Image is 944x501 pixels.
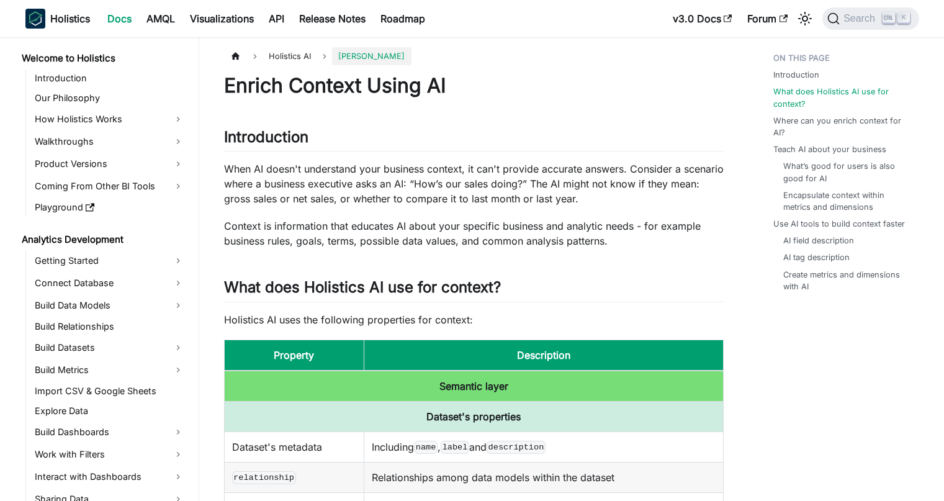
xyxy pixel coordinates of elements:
[50,11,90,26] b: Holistics
[783,269,907,292] a: Create metrics and dimensions with AI
[31,251,188,271] a: Getting Started
[441,441,469,453] code: label
[487,441,546,453] code: description
[773,218,905,230] a: Use AI tools to build context faster
[224,128,724,151] h2: Introduction
[31,402,188,420] a: Explore Data
[31,70,188,87] a: Introduction
[224,431,364,462] td: Dataset's metadata
[13,37,199,501] nav: Docs sidebar
[18,231,188,248] a: Analytics Development
[439,380,508,392] b: Semantic layer
[840,13,883,24] span: Search
[364,340,723,371] th: Description
[783,235,854,246] a: AI field description
[224,278,724,302] h2: What does Holistics AI use for context?
[25,9,45,29] img: Holistics
[263,47,317,65] span: Holistics AI
[139,9,182,29] a: AMQL
[224,47,248,65] a: Home page
[783,189,907,213] a: Encapsulate context within metrics and dimensions
[740,9,795,29] a: Forum
[773,143,886,155] a: Teach AI about your business
[182,9,261,29] a: Visualizations
[31,382,188,400] a: Import CSV & Google Sheets
[783,160,907,184] a: What’s good for users is also good for AI
[224,219,724,248] p: Context is information that educates AI about your specific business and analytic needs - for exa...
[665,9,740,29] a: v3.0 Docs
[31,89,188,107] a: Our Philosophy
[31,467,188,487] a: Interact with Dashboards
[31,338,188,358] a: Build Datasets
[364,431,723,462] td: Including , and
[897,12,910,24] kbd: K
[224,73,724,98] h1: Enrich Context Using AI
[261,9,292,29] a: API
[373,9,433,29] a: Roadmap
[31,422,188,442] a: Build Dashboards
[224,47,724,65] nav: Breadcrumbs
[773,115,912,138] a: Where can you enrich context for AI?
[224,340,364,371] th: Property
[795,9,815,29] button: Switch between dark and light mode (currently light mode)
[232,471,296,484] code: relationship
[31,176,188,196] a: Coming From Other BI Tools
[414,441,438,453] code: name
[31,199,188,216] a: Playground
[100,9,139,29] a: Docs
[31,360,188,380] a: Build Metrics
[773,69,819,81] a: Introduction
[224,312,724,327] p: Holistics AI uses the following properties for context:
[31,132,188,151] a: Walkthroughs
[31,273,188,293] a: Connect Database
[426,410,521,423] b: Dataset's properties
[31,296,188,315] a: Build Data Models
[31,154,188,174] a: Product Versions
[31,109,188,129] a: How Holistics Works
[224,161,724,206] p: When AI doesn't understand your business context, it can't provide accurate answers. Consider a s...
[18,50,188,67] a: Welcome to Holistics
[773,86,912,109] a: What does Holistics AI use for context?
[364,462,723,492] td: Relationships among data models within the dataset
[31,445,188,464] a: Work with Filters
[292,9,373,29] a: Release Notes
[783,251,850,263] a: AI tag description
[822,7,919,30] button: Search (Ctrl+K)
[31,318,188,335] a: Build Relationships
[25,9,90,29] a: HolisticsHolistics
[332,47,411,65] span: [PERSON_NAME]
